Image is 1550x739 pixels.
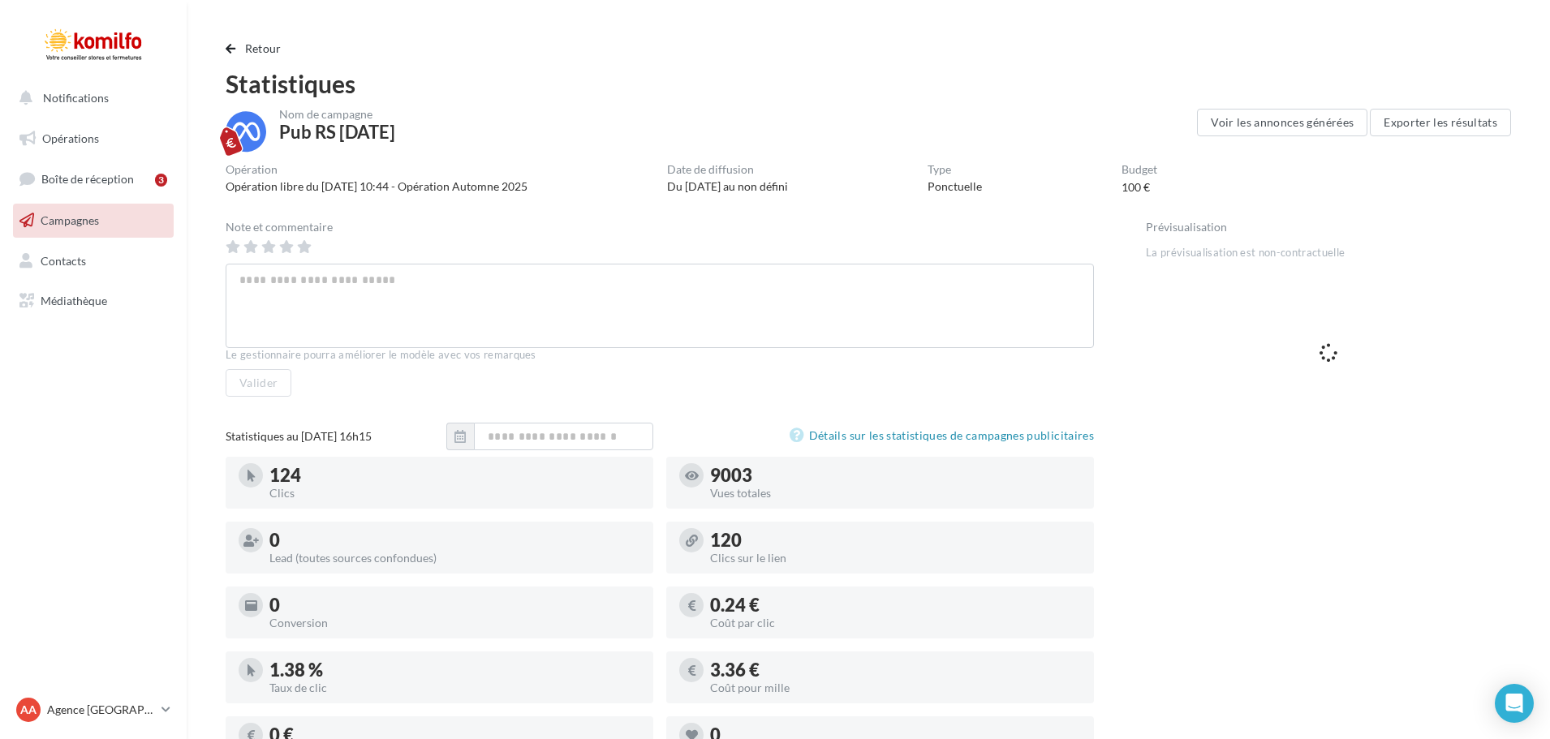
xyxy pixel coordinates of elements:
div: 9003 [710,466,1081,484]
a: Opérations [10,122,177,156]
div: Le gestionnaire pourra améliorer le modèle avec vos remarques [226,348,1094,363]
div: 100 € [1122,179,1150,195]
a: AA Agence [GEOGRAPHIC_DATA] [13,694,174,725]
div: Nom de campagne [279,109,395,120]
span: Contacts [41,253,86,267]
div: Vues totales [710,488,1081,499]
button: Voir les annonces générées [1197,109,1367,136]
div: Conversion [269,617,640,629]
div: 3.36 € [710,661,1081,679]
a: Détails sur les statistiques de campagnes publicitaires [790,426,1094,445]
span: Campagnes [41,213,99,227]
a: Campagnes [10,204,177,238]
div: Clics sur le lien [710,552,1081,564]
div: Opération [226,164,527,175]
div: Du [DATE] au non défini [667,178,788,195]
div: Budget [1122,164,1157,175]
span: Boîte de réception [41,172,134,186]
div: 0 [269,531,640,549]
div: Pub RS [DATE] [279,123,395,141]
div: Ponctuelle [928,178,982,195]
p: Agence [GEOGRAPHIC_DATA] [47,702,155,718]
div: Statistiques [226,71,1511,96]
span: Médiathèque [41,294,107,307]
a: Boîte de réception3 [10,161,177,196]
div: Coût pour mille [710,682,1081,694]
div: Note et commentaire [226,221,1094,233]
div: Lead (toutes sources confondues) [269,552,640,564]
div: 0 [269,596,640,614]
div: Coût par clic [710,617,1081,629]
span: Retour [245,41,282,55]
a: Médiathèque [10,284,177,318]
div: Taux de clic [269,682,640,694]
button: Exporter les résultats [1370,109,1511,136]
div: Date de diffusion [667,164,788,175]
button: Retour [226,39,288,58]
span: Opérations [42,131,99,145]
span: Notifications [43,91,109,105]
div: Prévisualisation [1146,221,1511,233]
div: Type [928,164,982,175]
div: 124 [269,466,640,484]
div: 3 [155,174,167,187]
div: Statistiques au [DATE] 16h15 [226,428,446,445]
div: Open Intercom Messenger [1495,684,1534,723]
div: 120 [710,531,1081,549]
div: 1.38 % [269,661,640,679]
span: AA [20,702,37,718]
button: Notifications [10,81,170,115]
button: Valider [226,369,291,397]
div: Opération libre du [DATE] 10:44 - Opération Automne 2025 [226,178,527,195]
div: Clics [269,488,640,499]
a: Contacts [10,244,177,278]
div: 0.24 € [710,596,1081,614]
